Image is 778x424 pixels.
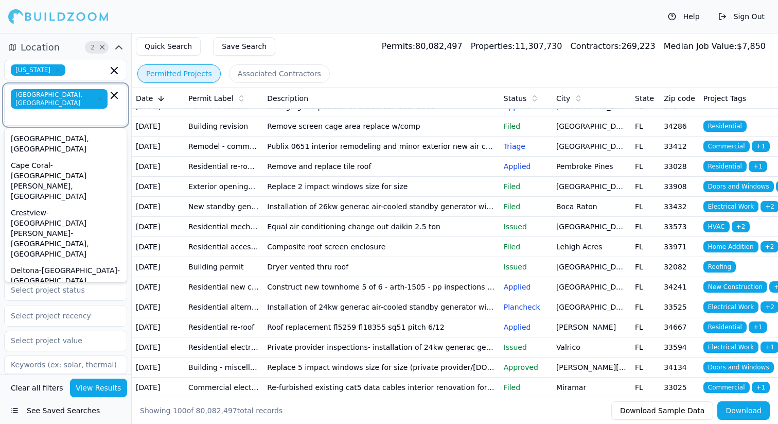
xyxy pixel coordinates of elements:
[263,317,500,337] td: Roof replacement fl5259 fl18355 sq51 pitch 6/12
[140,405,282,416] div: Showing of total records
[660,317,699,337] td: 34667
[660,297,699,317] td: 33525
[263,197,500,217] td: Installation of 26kw generac air-cooled standby generator with wi-fi aluminum enclosure 200 amp a...
[631,217,660,237] td: FL
[552,197,631,217] td: Boca Raton
[132,237,184,257] td: [DATE]
[132,217,184,237] td: [DATE]
[631,157,660,177] td: FL
[660,237,699,257] td: 33971
[631,137,660,157] td: FL
[752,382,770,393] span: + 1
[552,177,631,197] td: [GEOGRAPHIC_DATA][PERSON_NAME]
[132,257,184,277] td: [DATE]
[752,141,770,152] span: + 1
[504,302,548,312] p: Plancheck
[382,40,463,53] div: 80,082,497
[5,331,114,350] input: Select project value
[660,177,699,197] td: 33908
[504,322,548,332] p: Applied
[631,277,660,297] td: FL
[703,161,747,172] span: Residential
[660,378,699,398] td: 33025
[87,42,98,53] span: 2
[132,317,184,337] td: [DATE]
[504,342,548,352] p: Issued
[660,157,699,177] td: 33028
[703,221,730,232] span: HVAC
[660,116,699,137] td: 34286
[631,297,660,317] td: FL
[552,257,631,277] td: [GEOGRAPHIC_DATA]
[263,157,500,177] td: Remove and replace tile roof
[504,382,548,393] p: Filed
[703,382,750,393] span: Commercial
[263,137,500,157] td: Publix 0651 interior remodeling and minor exterior new air conditioning roof top units
[703,301,758,313] span: Electrical Work
[717,401,770,420] button: Download
[631,337,660,358] td: FL
[703,121,747,132] span: Residential
[263,358,500,378] td: Replace 5 impact windows size for size (private provider/[DOMAIN_NAME])
[196,406,237,415] span: 80,082,497
[132,358,184,378] td: [DATE]
[504,93,548,104] div: Status
[703,241,758,252] span: Home Addition
[703,342,758,353] span: Electrical Work
[631,197,660,217] td: FL
[382,41,415,51] span: Permits:
[703,201,758,212] span: Electrical Work
[703,261,736,273] span: Roofing
[631,257,660,277] td: FL
[4,128,127,282] div: Suggestions
[136,37,201,56] button: Quick Search
[504,262,548,272] p: Issued
[732,221,750,232] span: + 2
[4,355,127,374] input: Keywords (ex: solar, thermal)
[184,116,263,137] td: Building revision
[611,401,713,420] button: Download Sample Data
[631,358,660,378] td: FL
[660,197,699,217] td: 33432
[504,362,548,372] p: Approved
[660,277,699,297] td: 34241
[749,161,767,172] span: + 1
[660,257,699,277] td: 32082
[571,40,656,53] div: 269,223
[552,237,631,257] td: Lehigh Acres
[98,45,106,50] span: Clear Location filters
[552,116,631,137] td: [GEOGRAPHIC_DATA]
[229,64,330,83] button: Associated Contractors
[4,401,127,420] button: See Saved Searches
[5,281,114,299] input: Select project status
[504,222,548,232] p: Issued
[184,237,263,257] td: Residential accessory structure (new addition or remodel)
[635,93,656,104] div: State
[132,277,184,297] td: [DATE]
[132,177,184,197] td: [DATE]
[263,257,500,277] td: Dryer vented thru roof
[660,358,699,378] td: 34134
[660,337,699,358] td: 33594
[184,157,263,177] td: Residential re-roofing
[504,121,548,131] p: Filed
[132,157,184,177] td: [DATE]
[263,277,500,297] td: Construct new townhome 5 of 6 - arth-1505 - pp inspections only
[132,137,184,157] td: [DATE]
[4,39,127,56] button: Location2Clear Location filters
[471,41,515,51] span: Properties:
[664,41,737,51] span: Median Job Value:
[552,137,631,157] td: [GEOGRAPHIC_DATA]
[664,40,766,53] div: $ 7,850
[703,93,774,104] div: Project Tags
[184,137,263,157] td: Remodel - commercial
[184,297,263,317] td: Residential alternative energy source
[660,217,699,237] td: 33573
[552,317,631,337] td: [PERSON_NAME]
[132,378,184,398] td: [DATE]
[11,64,65,76] span: [US_STATE]
[703,321,747,333] span: Residential
[703,141,750,152] span: Commercial
[7,205,125,262] div: Crestview-[GEOGRAPHIC_DATA][PERSON_NAME]-[GEOGRAPHIC_DATA], [GEOGRAPHIC_DATA]
[184,277,263,297] td: Residential new construction permit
